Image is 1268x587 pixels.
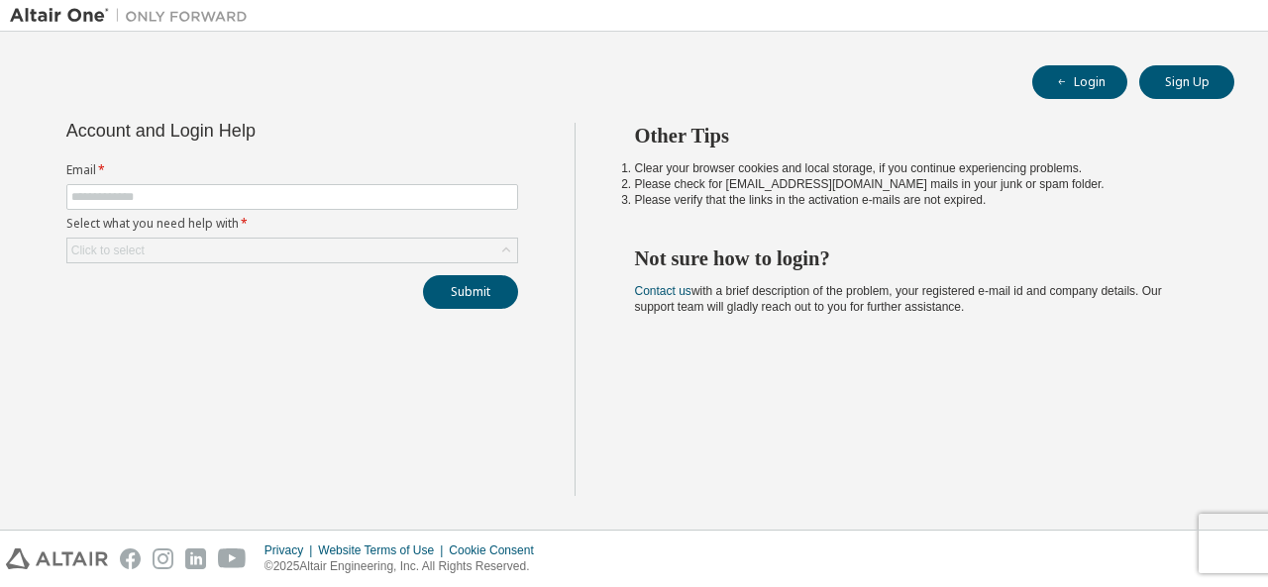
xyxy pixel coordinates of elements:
label: Email [66,162,518,178]
li: Clear your browser cookies and local storage, if you continue experiencing problems. [635,160,1200,176]
div: Privacy [264,542,318,558]
img: altair_logo.svg [6,548,108,569]
button: Submit [423,275,518,309]
p: © 2025 Altair Engineering, Inc. All Rights Reserved. [264,558,546,575]
div: Cookie Consent [449,542,545,558]
h2: Not sure how to login? [635,245,1200,271]
img: facebook.svg [120,548,141,569]
button: Sign Up [1139,65,1234,99]
h2: Other Tips [635,123,1200,148]
img: Altair One [10,6,258,26]
span: with a brief description of the problem, your registered e-mail id and company details. Our suppo... [635,284,1162,314]
div: Click to select [71,243,145,258]
button: Login [1032,65,1127,99]
li: Please check for [EMAIL_ADDRESS][DOMAIN_NAME] mails in your junk or spam folder. [635,176,1200,192]
img: youtube.svg [218,548,247,569]
img: instagram.svg [153,548,173,569]
div: Website Terms of Use [318,542,449,558]
div: Account and Login Help [66,123,428,139]
img: linkedin.svg [185,548,206,569]
a: Contact us [635,284,691,298]
li: Please verify that the links in the activation e-mails are not expired. [635,192,1200,208]
div: Click to select [67,239,517,262]
label: Select what you need help with [66,216,518,232]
